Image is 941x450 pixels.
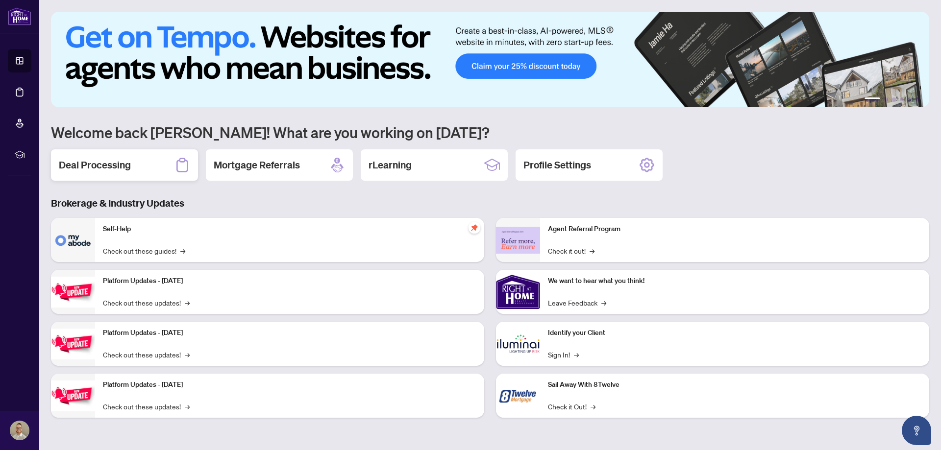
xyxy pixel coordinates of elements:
[369,158,412,172] h2: rLearning
[496,227,540,254] img: Agent Referral Program
[214,158,300,172] h2: Mortgage Referrals
[496,374,540,418] img: Sail Away With 8Twelve
[884,97,888,101] button: 2
[185,349,190,360] span: →
[548,328,921,338] p: Identify your Client
[908,97,912,101] button: 5
[51,380,95,411] img: Platform Updates - June 23, 2025
[103,276,476,286] p: Platform Updates - [DATE]
[103,297,190,308] a: Check out these updates!→
[103,224,476,235] p: Self-Help
[574,349,579,360] span: →
[185,297,190,308] span: →
[51,123,929,142] h1: Welcome back [PERSON_NAME]! What are you working on [DATE]?
[51,218,95,262] img: Self-Help
[103,349,190,360] a: Check out these updates!→
[180,245,185,256] span: →
[10,421,29,440] img: Profile Icon
[902,416,931,445] button: Open asap
[601,297,606,308] span: →
[548,297,606,308] a: Leave Feedback→
[916,97,919,101] button: 6
[548,224,921,235] p: Agent Referral Program
[523,158,591,172] h2: Profile Settings
[51,12,929,107] img: Slide 0
[51,196,929,210] h3: Brokerage & Industry Updates
[548,276,921,286] p: We want to hear what you think!
[548,401,595,412] a: Check it Out!→
[548,379,921,390] p: Sail Away With 8Twelve
[548,245,594,256] a: Check it out!→
[548,349,579,360] a: Sign In!→
[865,97,880,101] button: 1
[103,328,476,338] p: Platform Updates - [DATE]
[496,322,540,366] img: Identify your Client
[590,245,594,256] span: →
[103,401,190,412] a: Check out these updates!→
[892,97,896,101] button: 3
[496,270,540,314] img: We want to hear what you think!
[900,97,904,101] button: 4
[8,7,31,25] img: logo
[51,329,95,359] img: Platform Updates - July 8, 2025
[103,245,185,256] a: Check out these guides!→
[103,379,476,390] p: Platform Updates - [DATE]
[591,401,595,412] span: →
[185,401,190,412] span: →
[469,222,480,234] span: pushpin
[59,158,131,172] h2: Deal Processing
[51,277,95,308] img: Platform Updates - July 21, 2025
